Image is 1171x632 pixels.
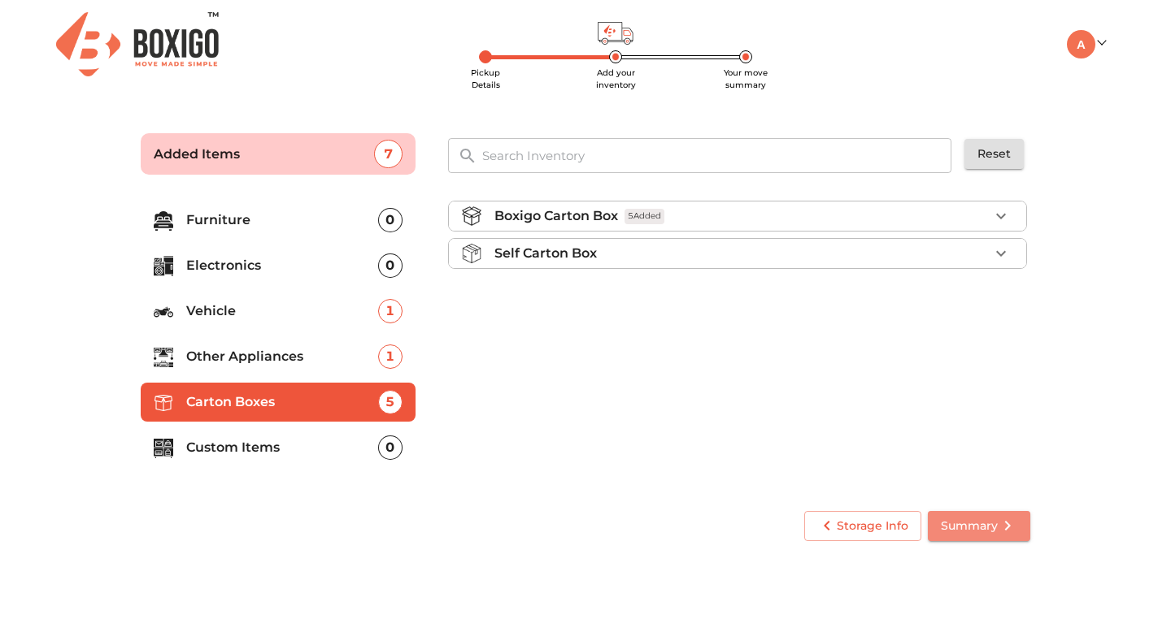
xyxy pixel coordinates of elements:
p: Self Carton Box [494,244,597,263]
p: Custom Items [186,438,378,457]
p: Boxigo Carton Box [494,206,618,226]
p: Electronics [186,256,378,275]
span: Storage Info [817,516,908,536]
div: 0 [378,208,403,232]
button: Reset [964,139,1024,169]
span: Add your inventory [596,67,636,90]
div: 1 [378,299,403,323]
span: 5 Added [625,209,664,224]
span: Summary [941,516,1017,536]
img: boxigo_carton_box [462,206,481,226]
div: 0 [378,253,403,278]
span: Reset [977,144,1011,164]
img: Boxigo [56,12,219,76]
span: Your move summary [724,67,768,90]
button: Storage Info [804,511,921,541]
p: Carton Boxes [186,392,378,412]
p: Vehicle [186,301,378,321]
div: 7 [374,140,403,168]
input: Search Inventory [472,138,963,173]
div: 5 [378,390,403,414]
img: self_carton_box [462,244,481,263]
p: Furniture [186,210,378,230]
button: Summary [928,511,1030,541]
div: 0 [378,435,403,460]
div: 1 [378,344,403,369]
p: Other Appliances [186,347,378,366]
span: Pickup Details [471,67,500,90]
p: Added Items [154,145,374,164]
